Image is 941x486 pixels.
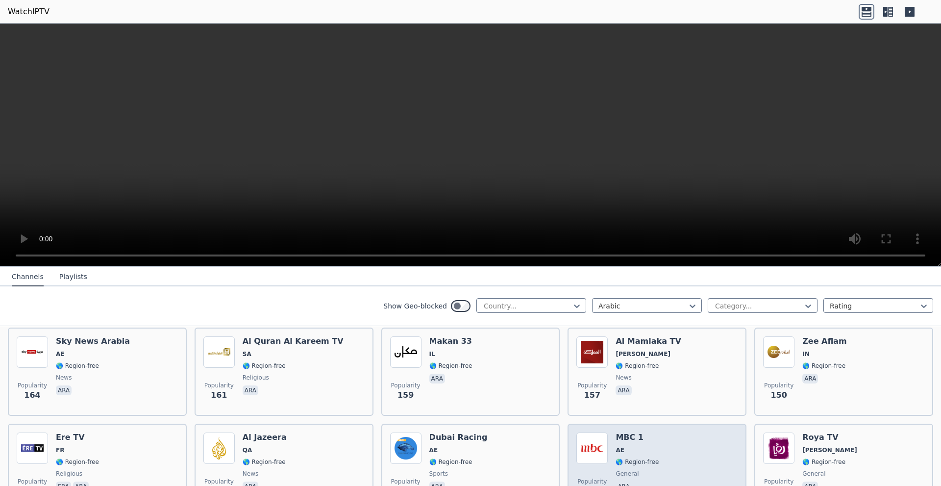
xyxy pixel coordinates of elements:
[56,385,72,395] p: ara
[59,268,87,286] button: Playlists
[616,362,659,370] span: 🌎 Region-free
[383,301,447,311] label: Show Geo-blocked
[616,446,624,454] span: AE
[203,336,235,368] img: Al Quran Al Kareem TV
[18,382,47,389] span: Popularity
[203,433,235,464] img: Al Jazeera
[8,6,50,18] a: WatchIPTV
[802,458,845,466] span: 🌎 Region-free
[429,336,472,346] h6: Makan 33
[584,389,600,401] span: 157
[56,350,64,358] span: AE
[429,374,445,384] p: ara
[17,336,48,368] img: Sky News Arabia
[802,362,845,370] span: 🌎 Region-free
[770,389,787,401] span: 150
[616,458,659,466] span: 🌎 Region-free
[576,336,608,368] img: Al Mamlaka TV
[391,478,421,486] span: Popularity
[429,433,488,442] h6: Dubai Racing
[243,433,287,442] h6: Al Jazeera
[243,350,251,358] span: SA
[429,470,448,478] span: sports
[243,385,258,395] p: ara
[802,350,810,358] span: IN
[391,382,421,389] span: Popularity
[56,362,99,370] span: 🌎 Region-free
[243,470,258,478] span: news
[243,336,344,346] h6: Al Quran Al Kareem TV
[243,362,286,370] span: 🌎 Region-free
[802,336,847,346] h6: Zee Aflam
[56,433,99,442] h6: Ere TV
[18,478,47,486] span: Popularity
[429,446,438,454] span: AE
[390,336,421,368] img: Makan 33
[616,385,631,395] p: ara
[763,433,794,464] img: Roya TV
[802,433,857,442] h6: Roya TV
[429,350,435,358] span: IL
[763,336,794,368] img: Zee Aflam
[204,382,234,389] span: Popularity
[802,374,818,384] p: ara
[576,433,608,464] img: MBC 1
[616,433,659,442] h6: MBC 1
[24,389,40,401] span: 164
[397,389,414,401] span: 159
[764,478,793,486] span: Popularity
[56,336,130,346] h6: Sky News Arabia
[616,470,639,478] span: general
[802,446,857,454] span: [PERSON_NAME]
[243,446,252,454] span: QA
[802,470,825,478] span: general
[56,374,72,382] span: news
[616,374,631,382] span: news
[616,350,670,358] span: [PERSON_NAME]
[211,389,227,401] span: 161
[56,470,82,478] span: religious
[429,362,472,370] span: 🌎 Region-free
[577,382,607,389] span: Popularity
[204,478,234,486] span: Popularity
[764,382,793,389] span: Popularity
[390,433,421,464] img: Dubai Racing
[616,336,681,346] h6: Al Mamlaka TV
[243,374,269,382] span: religious
[17,433,48,464] img: Ere TV
[12,268,44,286] button: Channels
[56,458,99,466] span: 🌎 Region-free
[243,458,286,466] span: 🌎 Region-free
[429,458,472,466] span: 🌎 Region-free
[577,478,607,486] span: Popularity
[56,446,64,454] span: FR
